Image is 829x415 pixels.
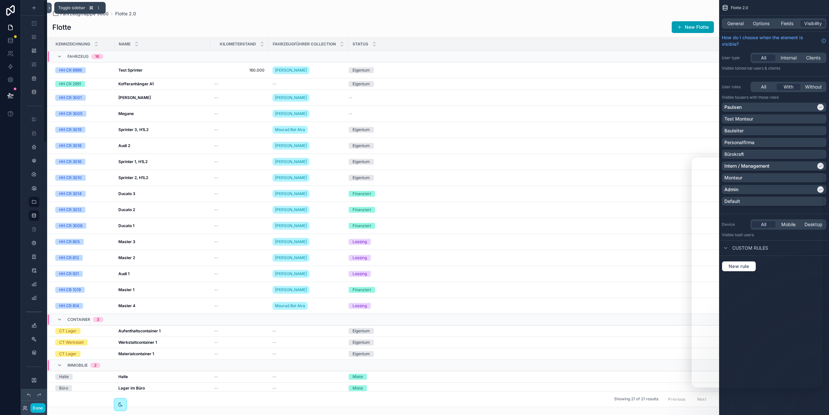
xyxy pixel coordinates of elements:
[118,374,128,379] strong: Halle
[272,328,344,334] a: --
[118,111,134,116] strong: Megane
[214,95,265,100] a: --
[118,374,206,379] a: Halle
[272,374,344,379] a: --
[672,21,714,33] button: New Flotte
[118,207,206,212] a: Ducato 2
[118,255,135,260] strong: Master 2
[118,159,206,164] a: Sprinter 1, H1L2
[119,41,130,47] span: Name
[55,303,111,309] a: HH CR 814
[118,386,145,390] strong: Lager im Büro
[67,317,90,322] span: Container
[214,111,265,116] a: --
[52,10,109,17] a: Fahrzeugmappe 3000
[272,238,309,246] a: [PERSON_NAME]
[59,287,81,293] div: HH CB 1019
[353,81,370,87] div: Eigentum
[55,239,111,245] a: HH CR 805
[349,385,710,391] a: Miete
[349,175,710,181] a: Eigentum
[806,55,820,61] span: Clients
[214,143,265,148] a: --
[59,255,79,261] div: HH CR 812
[118,81,154,86] strong: Kofferanhänger A1
[272,222,309,230] a: [PERSON_NAME]
[214,255,265,260] a: --
[214,175,265,180] a: --
[349,207,710,213] a: Finanziert
[724,127,744,134] p: Bauleiter
[349,67,710,73] a: Eigentum
[272,141,344,151] a: [PERSON_NAME]
[272,189,344,199] a: [PERSON_NAME]
[353,191,371,197] div: Finanziert
[214,81,218,87] span: --
[353,67,370,73] div: Eigentum
[55,159,111,165] a: HH CR 3016
[272,174,309,182] a: [PERSON_NAME]
[118,143,130,148] strong: Audi 2
[55,271,111,277] a: HH CR 921
[722,66,826,71] p: Visible to
[275,175,307,180] span: [PERSON_NAME]
[214,223,265,228] a: --
[724,139,754,146] p: Personalfirma
[727,20,744,27] span: General
[353,255,367,261] div: Leasing
[353,127,370,133] div: Eigentum
[118,239,135,244] strong: Master 3
[272,340,344,345] a: --
[784,84,793,90] span: With
[55,81,111,87] a: HH CR 2991
[272,142,309,150] a: [PERSON_NAME]
[272,124,344,135] a: Mourad Bel Atra
[118,191,206,196] a: Ducato 3
[55,374,111,380] a: Halle
[272,92,344,103] a: [PERSON_NAME]
[118,111,206,116] a: Megane
[55,111,111,117] a: HH CR 3005
[349,340,710,345] a: Eigentum
[272,351,276,357] span: --
[58,5,85,10] span: Toggle sidebar
[55,340,111,345] a: CT Werkstatt
[118,386,206,391] a: Lager im Büro
[272,94,309,102] a: [PERSON_NAME]
[349,303,710,309] a: Leasing
[275,143,307,148] span: [PERSON_NAME]
[55,175,111,181] a: HH CR 3010
[275,223,307,228] span: [PERSON_NAME]
[214,111,218,116] span: --
[272,157,344,167] a: [PERSON_NAME]
[214,271,218,276] span: --
[353,239,367,245] div: Leasing
[272,269,344,279] a: [PERSON_NAME]
[118,328,161,333] strong: Aufenthaltscontainer 1
[275,191,307,196] span: [PERSON_NAME]
[59,143,81,149] div: HH CR 3018
[118,95,151,100] strong: [PERSON_NAME]
[738,95,779,100] span: Users with these roles
[214,386,265,391] a: --
[214,68,265,73] a: 160.000
[214,207,265,212] a: --
[761,55,766,61] span: All
[118,351,206,357] a: Materialcontainer 1
[59,81,81,87] div: HH CR 2991
[59,159,81,165] div: HH CR 3016
[118,68,206,73] a: Test Sprinter
[349,255,710,261] a: Leasing
[55,67,111,73] a: HH CR 9999
[220,41,256,47] span: Kilometerstand
[731,5,748,10] span: Flotte 2.0
[722,34,826,47] a: How do I choose when the element is visible?
[349,287,710,293] a: Finanziert
[214,386,218,391] span: --
[55,287,111,293] a: HH CB 1019
[118,271,206,276] a: Audi 1
[115,10,136,17] span: Flotte 2.0
[353,143,370,149] div: Eigentum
